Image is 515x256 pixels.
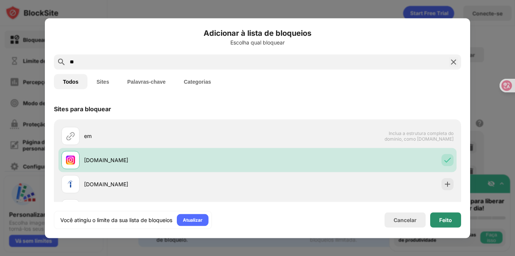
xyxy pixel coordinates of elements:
font: [DOMAIN_NAME] [84,181,128,187]
font: Sites para bloquear [54,105,111,112]
img: url.svg [66,131,75,140]
font: Adicionar à lista de bloqueios [204,28,311,37]
font: Atualizar [183,217,202,222]
font: Você atingiu o limite da sua lista de bloqueios [60,216,172,223]
font: Todos [63,78,78,84]
font: Inclua a estrutura completa do domínio, como [DOMAIN_NAME] [385,130,454,141]
button: Palavras-chave [118,74,175,89]
font: Escolha qual bloquear [230,39,285,45]
font: Sites [97,78,109,84]
font: Cancelar [394,217,417,223]
img: search.svg [57,57,66,66]
button: Sites [87,74,118,89]
img: favicons [66,179,75,189]
button: Categorias [175,74,220,89]
img: favicons [66,155,75,164]
font: em [84,133,92,139]
img: pesquisar-fechar [449,57,458,66]
font: Categorias [184,78,211,84]
font: [DOMAIN_NAME] [84,157,128,163]
button: Todos [54,74,87,89]
font: Palavras-chave [127,78,166,84]
font: Feito [439,216,452,223]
